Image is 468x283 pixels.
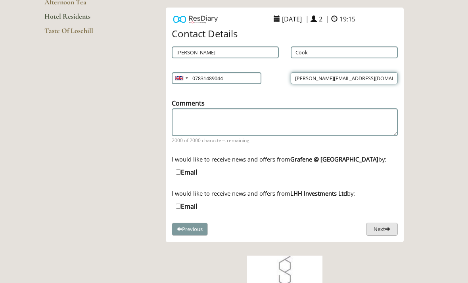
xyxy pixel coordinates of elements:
span: | [305,15,309,23]
input: Email [176,204,181,209]
div: I would like to receive news and offers from by: [172,189,398,197]
img: Powered by ResDiary [173,13,218,25]
strong: Grafene @ [GEOGRAPHIC_DATA] [290,155,378,163]
span: 2 [317,13,324,25]
input: Mobile Number [172,72,261,84]
span: [DATE] [280,13,304,25]
a: Taste Of Losehill [44,26,120,40]
label: Comments [172,99,205,108]
span: | [326,15,330,23]
label: Email [176,168,197,177]
span: 19:15 [338,13,357,25]
h4: Contact Details [172,29,398,39]
label: Email [176,202,197,211]
div: I would like to receive news and offers from by: [172,155,398,163]
div: United Kingdom: +44 [172,73,190,84]
input: Email Address [291,72,398,84]
input: First Name [172,46,279,58]
input: Email [176,169,181,175]
input: Last Name [291,46,398,58]
strong: LHH Investments Ltd [290,189,347,197]
button: Previous [172,223,208,236]
a: Hotel Residents [44,12,120,26]
span: 2000 of 2000 characters remaining [172,137,398,144]
button: Next [366,223,398,236]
